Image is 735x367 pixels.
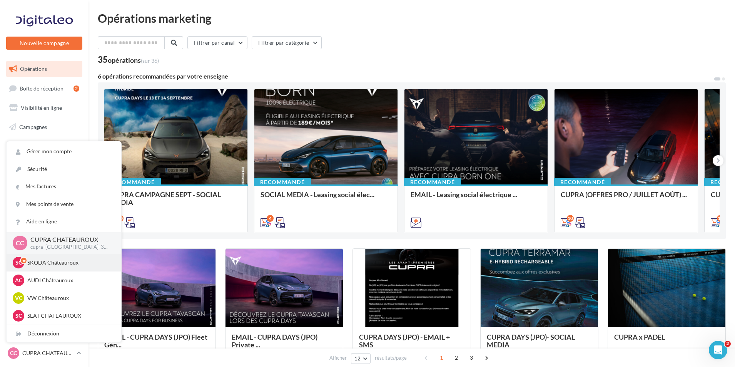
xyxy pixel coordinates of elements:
div: opérations [108,57,159,64]
a: Aide en ligne [7,213,121,230]
span: Visibilité en ligne [21,104,62,111]
span: Afficher [329,354,347,362]
p: CUPRA CHATEAUROUX [30,235,109,244]
p: AUDI Châteauroux [27,277,112,284]
span: CUPRA CAMPAGNE SEPT - SOCIAL MEDIA [110,190,221,206]
button: 12 [351,353,371,364]
a: PLV et print personnalisable [5,196,84,218]
span: 1 [435,352,448,364]
button: Filtrer par canal [187,36,247,49]
div: Recommandé [104,178,161,186]
div: 11 [717,215,724,222]
div: 2 [73,85,79,92]
span: (sur 36) [141,57,159,64]
a: Sécurité [7,161,121,178]
a: Opérations [5,61,84,77]
span: Campagnes [19,124,47,130]
a: Campagnes DataOnDemand [5,221,84,244]
div: 10 [567,215,574,222]
span: SC [15,312,22,320]
span: CUPRA DAYS (JPO) - EMAIL + SMS [359,333,450,349]
span: CUPRA DAYS (JPO)- SOCIAL MEDIA [487,333,575,349]
a: Campagnes [5,119,84,135]
span: AC [15,277,22,284]
span: Opérations [20,65,47,72]
p: CUPRA CHATEAUROUX [22,349,73,357]
span: SOCIAL MEDIA - Leasing social élec... [261,190,374,199]
p: VW Châteauroux [27,294,112,302]
a: Visibilité en ligne [5,100,84,116]
div: 4 [267,215,274,222]
div: Déconnexion [7,325,121,342]
button: Filtrer par catégorie [252,36,322,49]
span: SC [15,259,22,266]
p: cupra-[GEOGRAPHIC_DATA]-36007 [30,244,109,251]
span: EMAIL - CUPRA DAYS (JPO) Private ... [232,333,317,349]
button: Nouvelle campagne [6,37,82,50]
span: EMAIL - Leasing social électrique ... [411,190,517,199]
span: résultats/page [375,354,407,362]
a: Calendrier [5,176,84,193]
iframe: Intercom live chat [709,341,727,359]
span: 2 [725,341,731,347]
span: Boîte de réception [20,85,63,91]
a: Médiathèque [5,157,84,173]
a: Mes points de vente [7,196,121,213]
a: CC CUPRA CHATEAUROUX [6,346,82,360]
span: 2 [450,352,463,364]
div: 35 [98,55,159,64]
span: VC [15,294,22,302]
div: Recommandé [554,178,611,186]
a: Boîte de réception2 [5,80,84,97]
span: 3 [465,352,478,364]
a: Mes factures [7,178,121,195]
a: Gérer mon compte [7,143,121,160]
span: 12 [354,355,361,362]
span: CUPRA (OFFRES PRO / JUILLET AOÛT) ... [561,190,687,199]
span: CC [16,238,24,247]
div: Recommandé [404,178,461,186]
div: Opérations marketing [98,12,726,24]
span: EMAIL - CUPRA DAYS (JPO) Fleet Gén... [104,333,207,349]
div: Recommandé [254,178,311,186]
span: CC [10,349,17,357]
p: SEAT CHATEAUROUX [27,312,112,320]
div: 6 opérations recommandées par votre enseigne [98,73,713,79]
a: Contacts [5,138,84,154]
p: SKODA Châteauroux [27,259,112,266]
span: CUPRA x PADEL [614,333,665,341]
